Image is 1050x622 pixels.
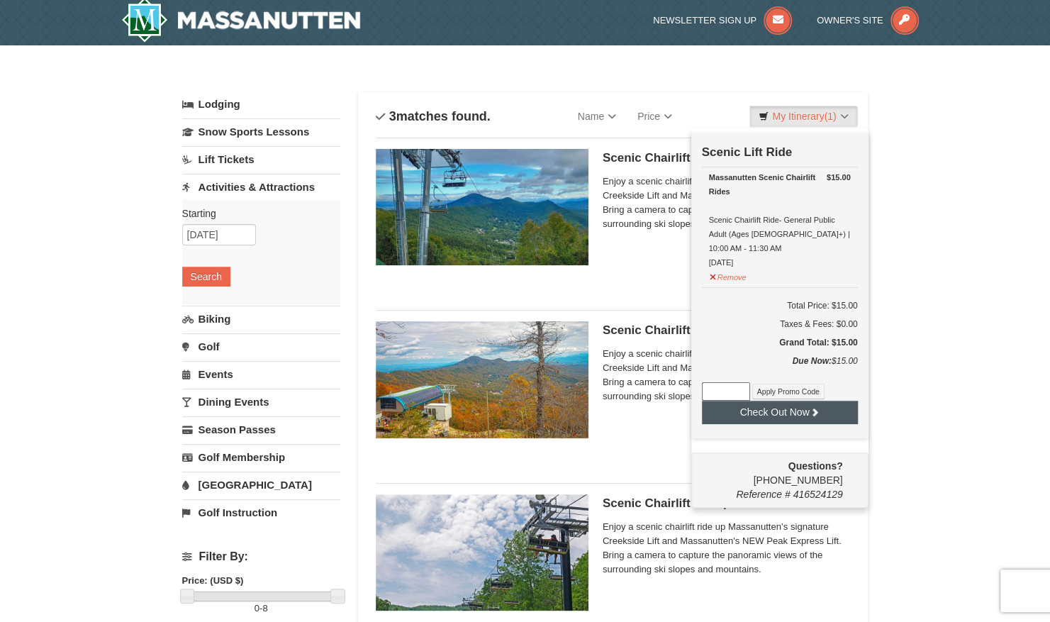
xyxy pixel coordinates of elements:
a: [GEOGRAPHIC_DATA] [182,472,340,498]
a: Name [567,102,627,130]
strong: Scenic Lift Ride [702,145,793,159]
h5: Scenic Chairlift Ride | 10:00 AM - 11:30 AM [603,151,851,165]
strong: Questions? [788,460,842,472]
div: $15.00 [702,354,858,382]
button: Remove [709,267,747,284]
a: Golf Membership [182,444,340,470]
img: 24896431-1-a2e2611b.jpg [376,149,588,265]
div: Taxes & Fees: $0.00 [702,317,858,331]
span: Reference # [736,489,790,500]
h6: Total Price: $15.00 [702,299,858,313]
a: Price [627,102,683,130]
a: Biking [182,306,340,332]
button: Check Out Now [702,401,858,423]
a: Owner's Site [817,15,919,26]
span: 3 [389,109,396,123]
a: Activities & Attractions [182,174,340,200]
span: Enjoy a scenic chairlift ride up Massanutten’s signature Creekside Lift and Massanutten's NEW Pea... [603,347,851,404]
img: 24896431-9-664d1467.jpg [376,494,588,611]
span: (1) [824,111,836,122]
a: Dining Events [182,389,340,415]
img: 24896431-13-a88f1aaf.jpg [376,321,588,438]
span: [PHONE_NUMBER] [702,459,843,486]
h5: Grand Total: $15.00 [702,335,858,350]
strong: $15.00 [827,170,851,184]
span: 8 [262,603,267,613]
label: - [182,601,340,616]
a: Lift Tickets [182,146,340,172]
span: Newsletter Sign Up [653,15,756,26]
span: 416524129 [793,489,842,500]
span: Owner's Site [817,15,883,26]
a: Newsletter Sign Up [653,15,792,26]
a: Golf Instruction [182,499,340,526]
button: Search [182,267,230,287]
div: Massanutten Scenic Chairlift Rides [709,170,851,199]
span: 0 [255,603,259,613]
a: My Itinerary(1) [749,106,857,127]
a: Events [182,361,340,387]
h5: Scenic Chairlift Ride | 1:00 PM - 2:30 PM [603,496,851,511]
strong: Price: (USD $) [182,575,244,586]
button: Apply Promo Code [752,384,825,399]
a: Lodging [182,91,340,117]
h4: Filter By: [182,550,340,563]
a: Season Passes [182,416,340,443]
strong: Due Now: [792,356,831,366]
span: Enjoy a scenic chairlift ride up Massanutten’s signature Creekside Lift and Massanutten's NEW Pea... [603,174,851,231]
h5: Scenic Chairlift Ride | 11:30 AM - 1:00 PM [603,323,851,338]
label: Starting [182,206,330,221]
a: Snow Sports Lessons [182,118,340,145]
h4: matches found. [376,109,491,123]
div: Scenic Chairlift Ride- General Public Adult (Ages [DEMOGRAPHIC_DATA]+) | 10:00 AM - 11:30 AM [DATE] [709,170,851,270]
span: Enjoy a scenic chairlift ride up Massanutten’s signature Creekside Lift and Massanutten's NEW Pea... [603,520,851,577]
a: Golf [182,333,340,360]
